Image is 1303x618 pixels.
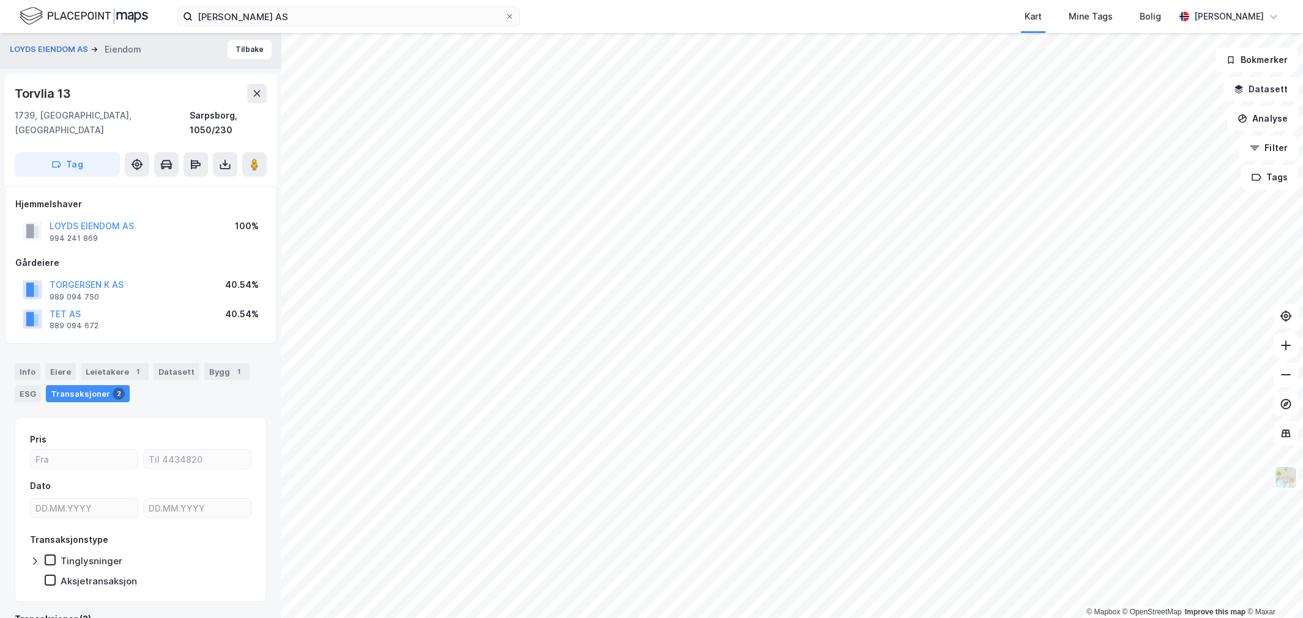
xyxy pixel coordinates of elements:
div: 2 [113,388,125,400]
div: 1 [132,366,144,378]
div: Eiendom [105,42,141,57]
div: 40.54% [225,278,259,292]
input: DD.MM.YYYY [144,499,251,517]
div: Bygg [204,363,250,380]
div: Mine Tags [1069,9,1113,24]
div: ESG [15,385,41,402]
input: Søk på adresse, matrikkel, gårdeiere, leietakere eller personer [193,7,505,26]
div: Torvlia 13 [15,84,73,103]
div: Eiere [45,363,76,380]
input: Til 4434820 [144,450,251,468]
div: Bolig [1140,9,1161,24]
div: 1 [232,366,245,378]
button: Tags [1241,165,1298,189]
div: 994 241 869 [50,234,98,243]
input: Fra [31,450,138,468]
div: [PERSON_NAME] [1194,9,1264,24]
div: Dato [30,479,51,493]
div: Sarpsborg, 1050/230 [190,108,267,138]
div: Transaksjonstype [30,532,108,547]
div: Datasett [154,363,199,380]
div: 40.54% [225,307,259,322]
button: Tag [15,152,120,177]
div: Pris [30,432,46,447]
div: Gårdeiere [15,256,266,270]
button: Tilbake [228,40,272,59]
button: Datasett [1223,77,1298,101]
div: Leietakere [81,363,149,380]
div: 1739, [GEOGRAPHIC_DATA], [GEOGRAPHIC_DATA] [15,108,190,138]
div: Transaksjoner [46,385,130,402]
div: Aksjetransaksjon [61,575,137,587]
div: 889 094 672 [50,321,98,331]
img: logo.f888ab2527a4732fd821a326f86c7f29.svg [20,6,148,27]
div: Kart [1025,9,1042,24]
button: Filter [1239,136,1298,160]
a: Mapbox [1086,608,1120,616]
button: LOYDS EIENDOM AS [10,43,91,56]
input: DD.MM.YYYY [31,499,138,517]
div: 100% [235,219,259,234]
a: Improve this map [1185,608,1245,616]
button: Bokmerker [1216,48,1298,72]
img: Z [1274,466,1297,489]
div: 989 094 750 [50,292,99,302]
div: Kontrollprogram for chat [1242,559,1303,618]
a: OpenStreetMap [1123,608,1182,616]
div: Tinglysninger [61,555,122,567]
div: Hjemmelshaver [15,197,266,212]
div: Info [15,363,40,380]
button: Analyse [1227,106,1298,131]
iframe: Chat Widget [1242,559,1303,618]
